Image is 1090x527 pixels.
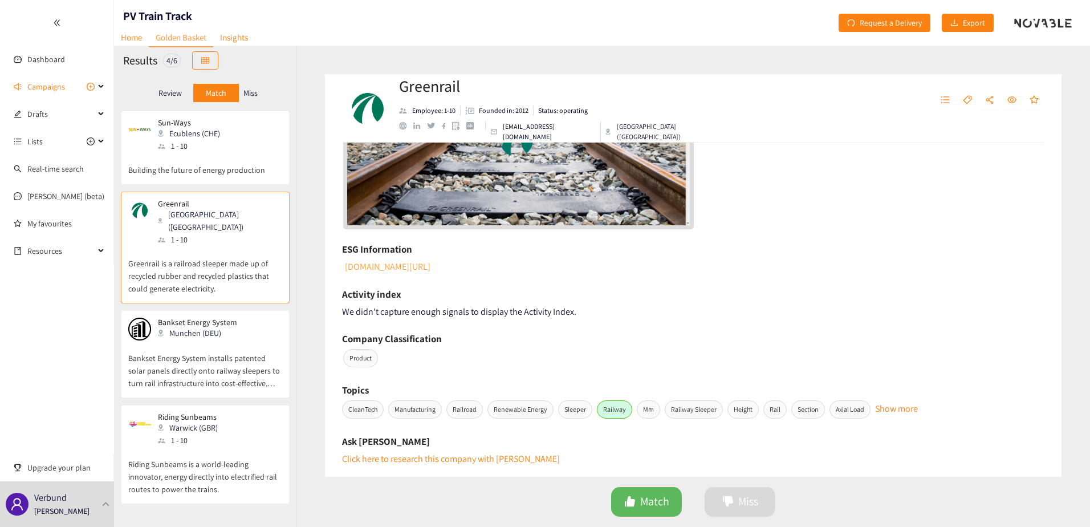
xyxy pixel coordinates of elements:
[342,382,369,399] h6: Topics
[722,496,734,509] span: dislike
[904,404,1090,527] iframe: Chat Widget
[452,121,466,130] a: google maps
[158,233,281,246] div: 1 - 10
[399,106,461,116] li: Employees
[158,199,274,208] p: Greenrail
[487,400,554,419] span: Renewable Energy
[412,106,455,116] p: Employee: 1-10
[1007,95,1016,106] span: eye
[201,56,209,66] span: table
[427,123,441,128] a: twitter
[442,123,453,129] a: facebook
[942,14,994,32] button: downloadExport
[27,54,65,64] a: Dashboard
[128,118,151,141] img: Snapshot of the company's website
[158,140,227,152] div: 1 - 10
[158,327,244,339] div: Munchen (DEU)
[466,122,481,129] a: crunchbase
[839,14,930,32] button: redoRequest a Delivery
[14,137,22,145] span: unordered-list
[461,106,534,116] li: Founded in year
[149,29,213,47] a: Golden Basket
[128,412,151,435] img: Snapshot of the company's website
[27,130,43,153] span: Lists
[665,400,723,419] span: Railway Sleeper
[640,493,669,510] span: Match
[538,106,588,116] p: Status: operating
[558,400,592,419] span: Sleeper
[27,103,95,125] span: Drafts
[503,121,596,142] p: [EMAIL_ADDRESS][DOMAIN_NAME]
[10,497,24,511] span: user
[34,505,90,517] p: [PERSON_NAME]
[479,106,528,116] p: Founded in: 2012
[128,318,151,340] img: Snapshot of the company's website
[343,261,430,273] a: Link to ESG information with url: https://www.greenrailgroup.com/en/sustainability/
[158,434,225,447] div: 1 - 10
[624,496,636,509] span: like
[158,127,227,140] div: Ecublens (CHE)
[935,91,955,110] button: unordered-list
[213,29,255,46] a: Insights
[14,247,22,255] span: book
[413,123,427,129] a: linkedin
[27,164,84,174] a: Real-time search
[875,402,918,407] button: Show more
[342,286,401,303] h6: Activity index
[1024,91,1044,110] button: star
[14,83,22,91] span: sound
[342,241,412,258] h6: ESG Information
[123,8,192,24] h1: PV Train Track
[128,152,282,176] p: Building the future of energy production
[963,95,972,106] span: tag
[14,110,22,118] span: edit
[87,83,95,91] span: plus-circle
[158,88,182,98] p: Review
[206,88,226,98] p: Match
[446,400,483,419] span: Railroad
[605,121,731,142] div: [GEOGRAPHIC_DATA] ([GEOGRAPHIC_DATA])
[27,456,105,479] span: Upgrade your plan
[904,404,1090,527] div: Chat-Widget
[705,487,775,517] button: dislikeMiss
[53,19,61,27] span: double-left
[342,400,384,419] span: CleanTech
[243,88,258,98] p: Miss
[637,400,660,419] span: Mm
[158,421,225,434] div: Warwick (GBR)
[27,212,105,235] a: My favourites
[534,106,588,116] li: Status
[829,400,871,419] span: Axial Load
[163,54,181,67] div: 4 / 6
[860,17,922,29] span: Request a Delivery
[1030,95,1039,106] span: star
[128,199,151,222] img: Snapshot of the company's website
[128,447,282,496] p: Riding Sunbeams is a world-leading innovator, energy directly into electrified rail routes to pow...
[763,400,787,419] span: Rail
[114,29,149,46] a: Home
[388,400,442,419] span: Manufacturing
[14,464,22,472] span: trophy
[791,400,825,419] span: Section
[399,122,413,129] a: website
[738,493,758,510] span: Miss
[158,412,218,421] p: Riding Sunbeams
[345,86,391,131] img: Company Logo
[611,487,682,517] button: likeMatch
[950,19,958,28] span: download
[123,52,157,68] h2: Results
[128,340,282,390] p: Bankset Energy System installs patented solar panels directly onto railway sleepers to turn rail ...
[342,433,430,450] h6: Ask [PERSON_NAME]
[342,305,1044,319] div: We didn't capture enough signals to display the Activity Index.
[399,75,731,98] h2: Greenrail
[342,330,442,347] h6: Company Classification
[957,91,978,110] button: tag
[963,17,985,29] span: Export
[847,19,855,28] span: redo
[27,75,65,98] span: Campaigns
[87,137,95,145] span: plus-circle
[985,95,994,106] span: share-alt
[34,490,67,505] p: Verbund
[597,400,632,419] span: Railway
[158,318,237,327] p: Bankset Energy System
